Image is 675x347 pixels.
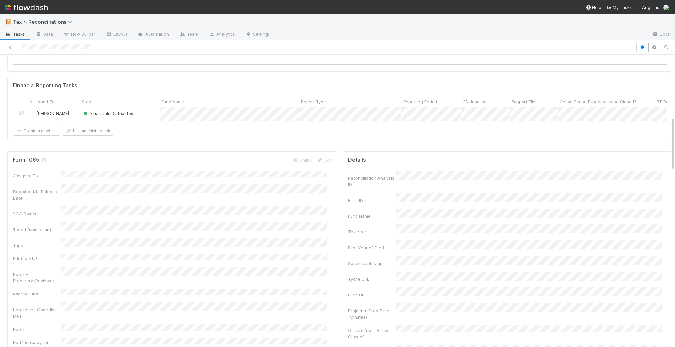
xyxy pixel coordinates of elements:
[13,188,61,201] div: Expected K1s Release Date
[13,173,61,179] div: Assigned To
[13,19,75,25] span: Tax > Reconciliations
[606,5,632,10] span: My Tasks
[63,31,95,37] span: Flow Builder
[5,31,25,37] span: Tasks
[13,226,61,233] div: Tiered funds count
[560,98,636,105] span: Active Period Expected to be Closed?
[606,4,632,11] a: My Tasks
[36,111,69,116] span: [PERSON_NAME]
[463,98,487,105] span: FS deadline
[132,30,174,40] a: Automation
[29,98,54,105] span: Assigned To
[13,242,61,249] div: Tags
[13,326,61,333] div: Notes
[403,98,437,105] span: Reporting Period
[203,30,240,40] a: Analytics
[58,30,101,40] a: Flow Builder
[101,30,132,40] a: Layout
[642,5,661,10] span: AngelList
[13,271,61,284] div: Notes - Preparer<>Reviewer
[292,157,312,163] a: Unlink
[647,30,675,40] a: Docs
[13,211,61,217] div: VCA Owner
[586,4,601,11] div: Help
[240,30,275,40] a: Settings
[5,19,12,24] span: 📔
[317,157,332,163] a: Edit
[63,127,113,136] button: Link an existingtask
[512,98,535,105] span: Support File
[348,244,396,251] div: First Year of Fund
[174,30,203,40] a: Team
[348,260,396,267] div: Spice Level Tags
[82,98,94,105] span: Stage
[83,111,133,116] span: Financials Distributed
[13,255,61,262] div: Printed K1s?
[13,127,60,136] button: Create a newtask
[30,111,35,116] img: avatar_fee1282a-8af6-4c79-b7c7-bf2cfad99775.png
[301,98,326,105] span: Report Type
[13,306,61,319] div: Unresolved Checklist MAs
[13,157,47,163] h5: Form 1065
[13,82,77,89] h5: Financial Reporting Tasks
[348,292,396,298] div: Fund URL
[348,276,396,282] div: Tyche URL
[348,327,396,340] div: Current Year Period Closed?
[30,110,69,117] div: [PERSON_NAME]
[83,110,133,117] div: Financials Distributed
[161,98,184,105] span: Fund Name
[348,157,366,163] h5: Details
[13,291,61,297] div: Priority Fund
[348,307,396,320] div: Projected Prep Time (Minutes)
[348,197,396,203] div: Fund ID
[348,229,396,235] div: Tax Year
[5,2,48,13] img: logo-inverted-e16ddd16eac7371096b0.svg
[30,30,58,40] a: Data
[663,5,670,11] img: avatar_a3b243cf-b3da-4b5c-848d-cbf70bdb6bef.png
[348,175,396,188] div: Reconciliation Analysis ID
[348,213,396,219] div: Fund Name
